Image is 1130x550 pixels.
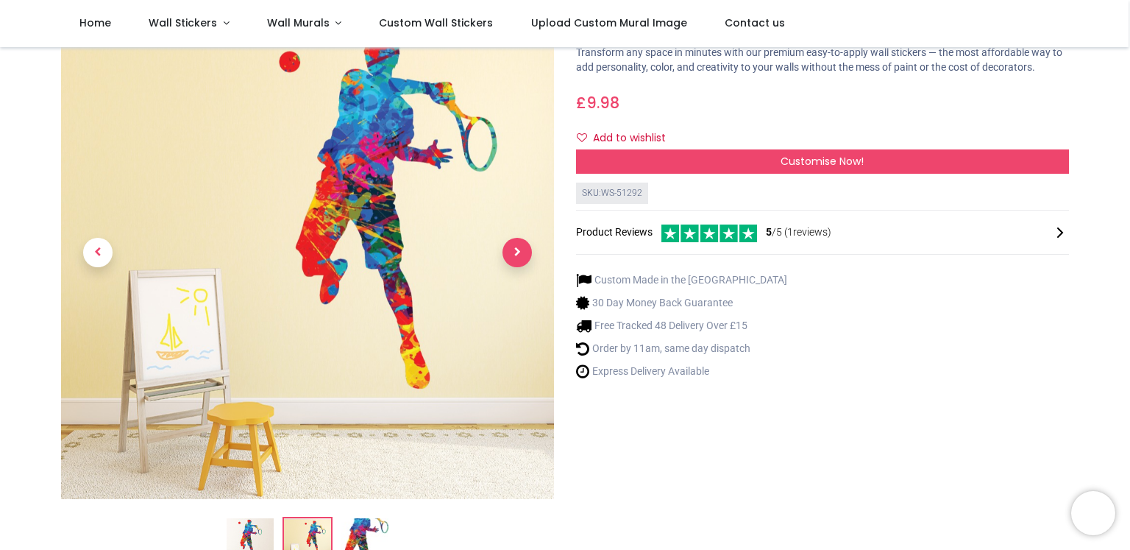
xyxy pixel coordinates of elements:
[149,15,217,30] span: Wall Stickers
[61,6,554,499] img: WS-51292-02
[577,133,587,143] i: Add to wishlist
[576,183,648,204] div: SKU: WS-51292
[725,15,785,30] span: Contact us
[576,318,787,334] li: Free Tracked 48 Delivery Over £15
[502,238,532,267] span: Next
[576,222,1069,242] div: Product Reviews
[83,238,113,267] span: Previous
[79,15,111,30] span: Home
[531,15,687,30] span: Upload Custom Mural Image
[781,154,864,169] span: Customise Now!
[576,341,787,356] li: Order by 11am, same day dispatch
[576,364,787,379] li: Express Delivery Available
[576,92,619,113] span: £
[61,80,135,425] a: Previous
[379,15,493,30] span: Custom Wall Stickers
[766,226,772,238] span: 5
[1071,491,1115,535] iframe: Brevo live chat
[267,15,330,30] span: Wall Murals
[576,126,678,151] button: Add to wishlistAdd to wishlist
[480,80,554,425] a: Next
[576,46,1069,74] p: Transform any space in minutes with our premium easy-to-apply wall stickers — the most affordable...
[766,225,831,240] span: /5 ( 1 reviews)
[576,272,787,288] li: Custom Made in the [GEOGRAPHIC_DATA]
[586,92,619,113] span: 9.98
[576,295,787,311] li: 30 Day Money Back Guarantee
